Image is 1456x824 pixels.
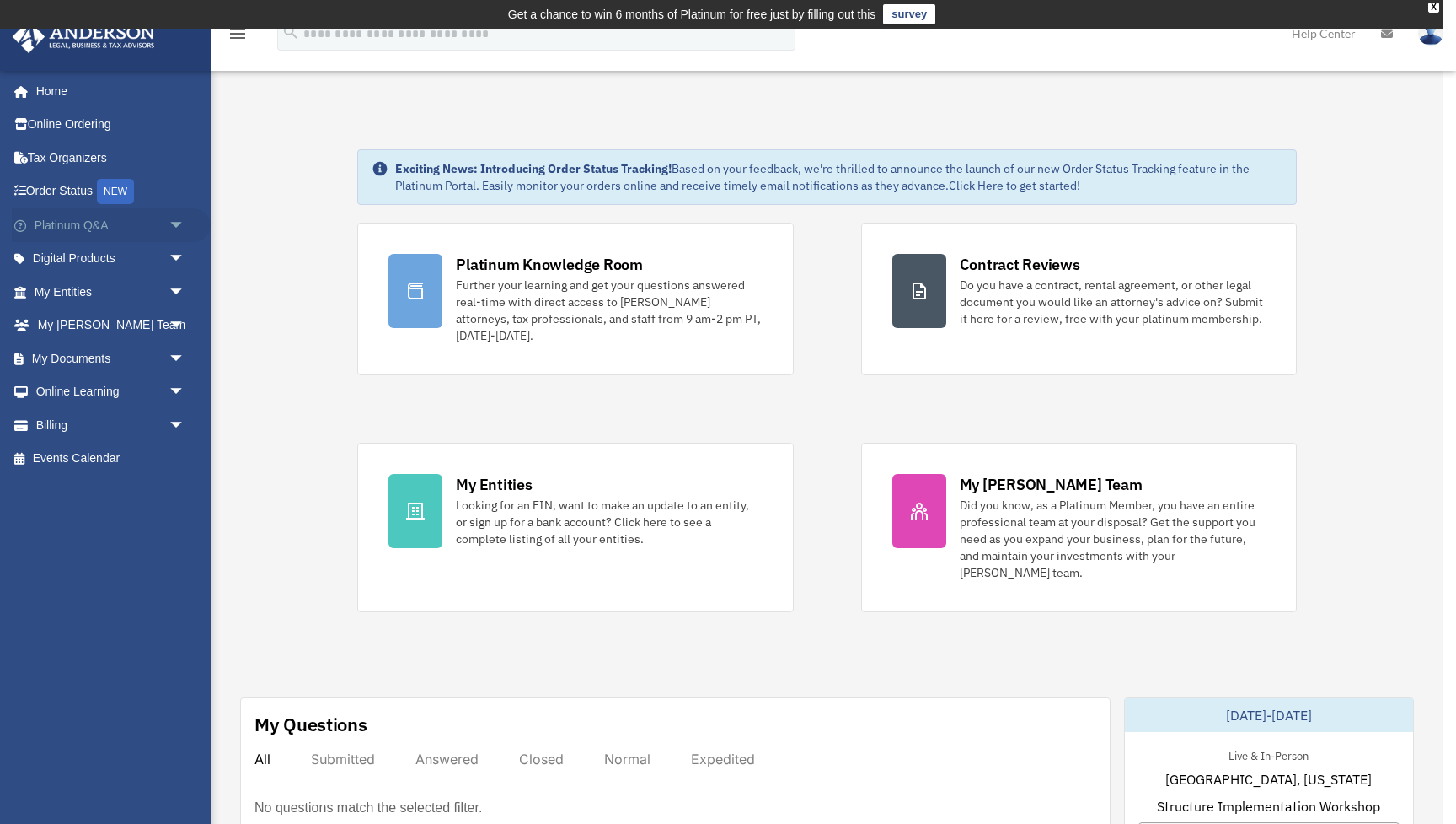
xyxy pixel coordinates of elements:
[169,309,202,343] span: arrow_drop_down
[169,375,202,410] span: arrow_drop_down
[395,160,1282,194] div: Based on your feedback, we're thrilled to announce the launch of our new Order Status Tracking fe...
[691,751,755,767] div: Expedited
[1157,796,1380,816] span: Structure Implementation Workshop
[456,497,762,547] div: Looking for an EIN, want to make an update to an entity, or sign up for a bank account? Click her...
[861,223,1297,375] a: Contract Reviews Do you have a contract, rental agreement, or other legal document you would like...
[12,309,211,342] a: My [PERSON_NAME] Teamarrow_drop_down
[395,161,672,176] strong: Exciting News: Introducing Order Status Tracking!
[227,30,248,44] a: menu
[357,223,793,375] a: Platinum Knowledge Room Further your learning and get your questions answered real-time with dire...
[1418,21,1443,46] img: User Pic
[456,254,643,275] div: Platinum Knowledge Room
[254,751,270,767] div: All
[1215,746,1322,763] div: Live & In-Person
[1428,3,1439,13] div: close
[456,277,762,344] div: Further your learning and get your questions answered real-time with direct access to [PERSON_NAM...
[604,751,650,767] div: Normal
[508,4,876,24] div: Get a chance to win 6 months of Platinum for free just by filling out this
[169,208,202,243] span: arrow_drop_down
[357,443,793,612] a: My Entities Looking for an EIN, want to make an update to an entity, or sign up for a bank accoun...
[12,141,211,175] a: Tax Organizers
[960,254,1080,275] div: Contract Reviews
[12,408,211,442] a: Billingarrow_drop_down
[169,342,202,376] span: arrow_drop_down
[311,751,375,767] div: Submitted
[12,175,211,209] a: Order StatusNEW
[960,474,1143,495] div: My [PERSON_NAME] Team
[415,751,479,767] div: Answered
[169,275,202,310] span: arrow_drop_down
[519,751,564,767] div: Closed
[12,242,211,276] a: Digital Productsarrow_drop_down
[1165,769,1372,789] span: [GEOGRAPHIC_DATA], [US_STATE]
[883,4,935,24] a: survey
[169,408,202,443] span: arrow_drop_down
[12,275,211,309] a: My Entitiesarrow_drop_down
[1125,698,1413,732] div: [DATE]-[DATE]
[254,712,367,737] div: My Questions
[12,74,202,108] a: Home
[12,375,211,409] a: Online Learningarrow_drop_down
[227,24,248,44] i: menu
[97,179,134,204] div: NEW
[254,796,482,820] p: No questions match the selected filter.
[169,242,202,277] span: arrow_drop_down
[12,442,211,476] a: Events Calendar
[12,108,211,142] a: Online Ordering
[960,497,1266,581] div: Did you know, as a Platinum Member, you have an entire professional team at your disposal? Get th...
[949,178,1080,193] a: Click Here to get started!
[861,443,1297,612] a: My [PERSON_NAME] Team Did you know, as a Platinum Member, you have an entire professional team at...
[960,277,1266,327] div: Do you have a contract, rental agreement, or other legal document you would like an attorney's ad...
[12,342,211,375] a: My Documentsarrow_drop_down
[8,20,160,53] img: Anderson Advisors Platinum Portal
[281,23,300,41] i: search
[456,474,532,495] div: My Entities
[12,208,211,242] a: Platinum Q&Aarrow_drop_down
